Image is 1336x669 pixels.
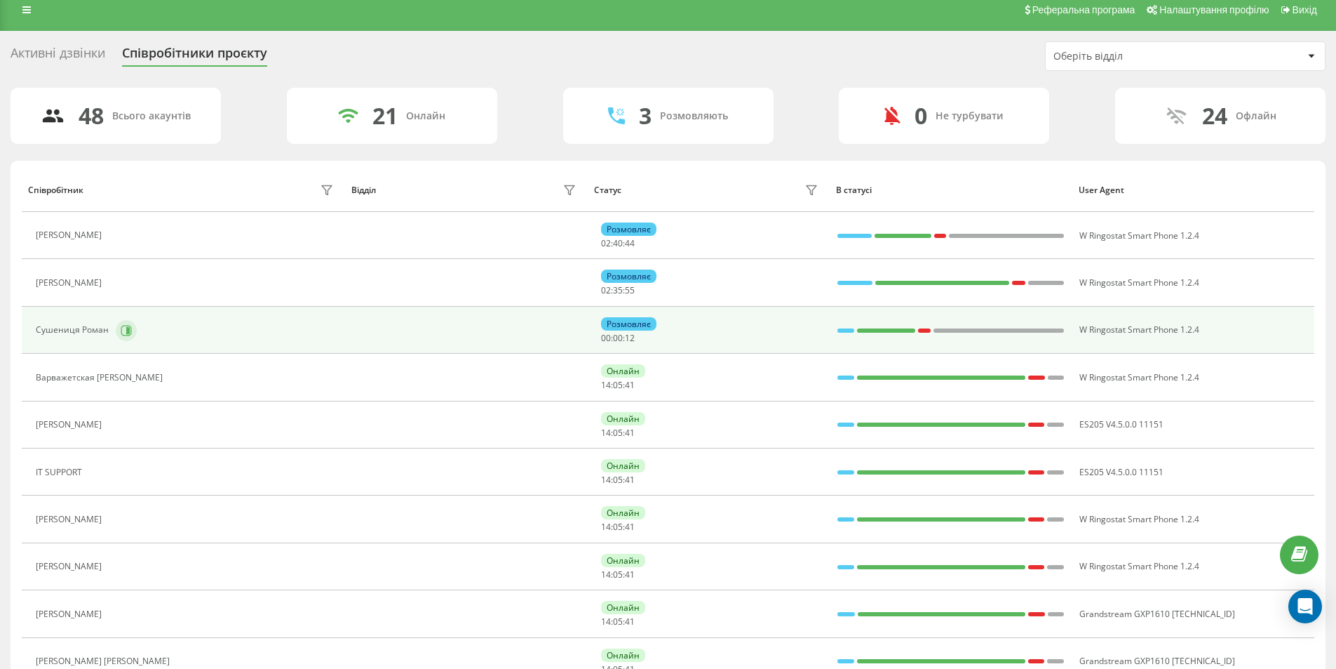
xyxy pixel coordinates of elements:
[613,379,623,391] span: 05
[601,332,611,344] span: 00
[1079,560,1199,572] span: W Ringostat Smart Phone 1.2.4
[613,521,623,533] span: 05
[1202,102,1227,129] div: 24
[36,656,173,666] div: [PERSON_NAME] [PERSON_NAME]
[601,237,611,249] span: 02
[601,522,635,532] div: : :
[601,649,645,662] div: Онлайн
[601,270,656,283] div: Розмовляє
[28,185,83,195] div: Співробітник
[11,46,105,67] div: Активні дзвінки
[1236,110,1276,122] div: Офлайн
[1079,655,1235,667] span: Grandstream GXP1610 [TECHNICAL_ID]
[1053,51,1221,62] div: Оберіть відділ
[601,380,635,390] div: : :
[613,284,623,296] span: 35
[601,428,635,438] div: : :
[36,562,105,571] div: [PERSON_NAME]
[594,185,621,195] div: Статус
[601,364,645,378] div: Онлайн
[601,379,611,391] span: 14
[625,521,635,533] span: 41
[36,230,105,240] div: [PERSON_NAME]
[36,468,86,477] div: IT SUPPORT
[936,110,1004,122] div: Не турбувати
[625,284,635,296] span: 55
[1293,4,1317,15] span: Вихід
[79,102,104,129] div: 48
[613,569,623,581] span: 05
[1079,185,1308,195] div: User Agent
[613,427,623,439] span: 05
[625,569,635,581] span: 41
[601,223,656,236] div: Розмовляє
[915,102,927,129] div: 0
[613,474,623,486] span: 05
[1079,513,1199,525] span: W Ringostat Smart Phone 1.2.4
[1079,608,1235,620] span: Grandstream GXP1610 [TECHNICAL_ID]
[625,379,635,391] span: 41
[406,110,445,122] div: Онлайн
[625,616,635,628] span: 41
[601,284,611,296] span: 02
[601,617,635,627] div: : :
[660,110,728,122] div: Розмовляють
[639,102,652,129] div: 3
[1159,4,1269,15] span: Налаштування профілю
[601,616,611,628] span: 14
[36,373,166,383] div: Варважетская [PERSON_NAME]
[112,110,191,122] div: Всього акаунтів
[625,332,635,344] span: 12
[1079,466,1163,478] span: ES205 V4.5.0.0 11151
[601,601,645,614] div: Онлайн
[36,325,112,335] div: Сушениця Роман
[1079,277,1199,289] span: W Ringostat Smart Phone 1.2.4
[36,609,105,619] div: [PERSON_NAME]
[836,185,1065,195] div: В статусі
[601,554,645,567] div: Онлайн
[351,185,376,195] div: Відділ
[625,474,635,486] span: 41
[122,46,267,67] div: Співробітники проєкту
[1032,4,1135,15] span: Реферальна програма
[601,506,645,519] div: Онлайн
[625,427,635,439] span: 41
[372,102,398,129] div: 21
[601,569,611,581] span: 14
[601,286,635,296] div: : :
[625,237,635,249] span: 44
[1079,371,1199,383] span: W Ringostat Smart Phone 1.2.4
[613,332,623,344] span: 00
[601,317,656,331] div: Розмовляє
[1079,324,1199,336] span: W Ringostat Smart Phone 1.2.4
[36,515,105,524] div: [PERSON_NAME]
[36,420,105,430] div: [PERSON_NAME]
[1288,590,1322,623] div: Open Intercom Messenger
[36,278,105,288] div: [PERSON_NAME]
[601,474,611,486] span: 14
[601,333,635,343] div: : :
[601,475,635,485] div: : :
[601,412,645,425] div: Онлайн
[613,237,623,249] span: 40
[601,459,645,472] div: Онлайн
[601,570,635,580] div: : :
[601,427,611,439] span: 14
[601,521,611,533] span: 14
[1079,418,1163,430] span: ES205 V4.5.0.0 11151
[1079,230,1199,241] span: W Ringostat Smart Phone 1.2.4
[601,239,635,249] div: : :
[613,616,623,628] span: 05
